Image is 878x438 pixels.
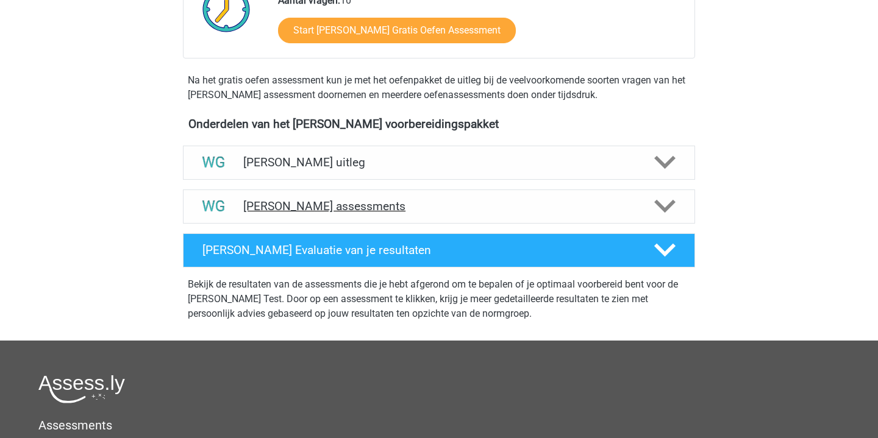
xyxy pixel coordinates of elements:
img: watson glaser assessments [198,191,229,222]
p: Bekijk de resultaten van de assessments die je hebt afgerond om te bepalen of je optimaal voorber... [188,277,690,321]
a: Start [PERSON_NAME] Gratis Oefen Assessment [278,18,516,43]
img: watson glaser uitleg [198,147,229,178]
img: Assessly logo [38,375,125,403]
h4: [PERSON_NAME] assessments [243,199,635,213]
h4: Onderdelen van het [PERSON_NAME] voorbereidingspakket [188,117,690,131]
a: assessments [PERSON_NAME] assessments [178,189,700,224]
a: [PERSON_NAME] Evaluatie van je resultaten [178,233,700,267]
h4: [PERSON_NAME] uitleg [243,155,635,169]
h4: [PERSON_NAME] Evaluatie van je resultaten [202,243,635,257]
h5: Assessments [38,418,840,433]
div: Na het gratis oefen assessment kun je met het oefenpakket de uitleg bij de veelvoorkomende soorte... [183,73,695,102]
a: uitleg [PERSON_NAME] uitleg [178,146,700,180]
